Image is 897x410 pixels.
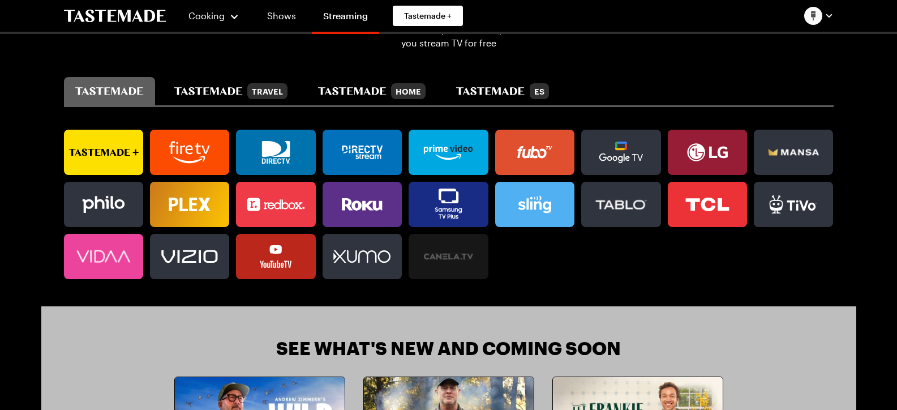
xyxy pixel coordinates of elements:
button: Cooking [188,2,240,29]
a: Streaming [312,2,379,34]
button: tastemade travel [163,77,299,105]
a: Tastemade + [393,6,463,26]
span: Tastemade + [404,10,452,22]
h3: See What's New and Coming Soon [276,338,621,358]
div: Travel [247,83,287,99]
button: tastemade [64,77,155,105]
button: tastemade home [307,77,437,105]
button: tastemade en español [445,77,560,105]
span: Tastemade is easy to watch anywhere you stream TV for free [367,23,530,50]
span: Cooking [188,10,225,21]
button: Profile picture [804,7,834,25]
img: Profile picture [804,7,822,25]
div: Home [391,83,426,99]
div: ES [530,83,549,99]
a: To Tastemade Home Page [64,10,166,23]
